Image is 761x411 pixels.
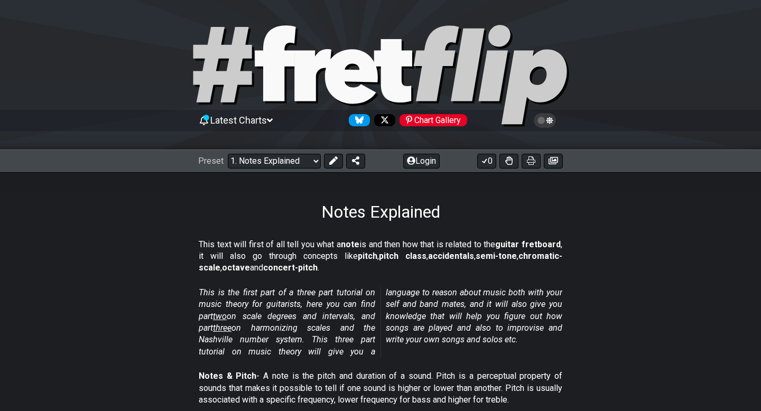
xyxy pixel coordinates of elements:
strong: guitar fretboard [495,239,561,249]
button: Login [403,154,440,169]
a: #fretflip at Pinterest [395,114,467,126]
h1: Notes Explained [321,202,440,222]
button: Create image [544,154,563,169]
strong: semi-tone [476,251,517,261]
strong: pitch [358,251,377,261]
span: Preset [198,156,224,166]
p: This text will first of all tell you what a is and then how that is related to the , it will also... [199,239,562,274]
button: Print [522,154,541,169]
span: Toggle light / dark theme [539,116,551,125]
button: Toggle Dexterity for all fretkits [499,154,518,169]
a: Follow #fretflip at X [370,114,395,126]
strong: octave [222,263,250,273]
button: 0 [477,154,496,169]
select: Preset [228,154,321,169]
strong: pitch class [379,251,426,261]
strong: note [341,239,359,249]
div: Chart Gallery [400,114,467,126]
span: two [213,311,227,321]
button: Share Preset [346,154,365,169]
a: Follow #fretflip at Bluesky [345,114,370,126]
span: three [213,323,231,333]
button: Edit Preset [324,154,343,169]
strong: concert-pitch [263,263,318,273]
strong: accidentals [428,251,474,261]
strong: Notes & Pitch [199,371,256,381]
p: - A note is the pitch and duration of a sound. Pitch is a perceptual property of sounds that make... [199,370,562,406]
em: This is the first part of a three part tutorial on music theory for guitarists, here you can find... [199,287,562,357]
span: Latest Charts [210,115,267,126]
